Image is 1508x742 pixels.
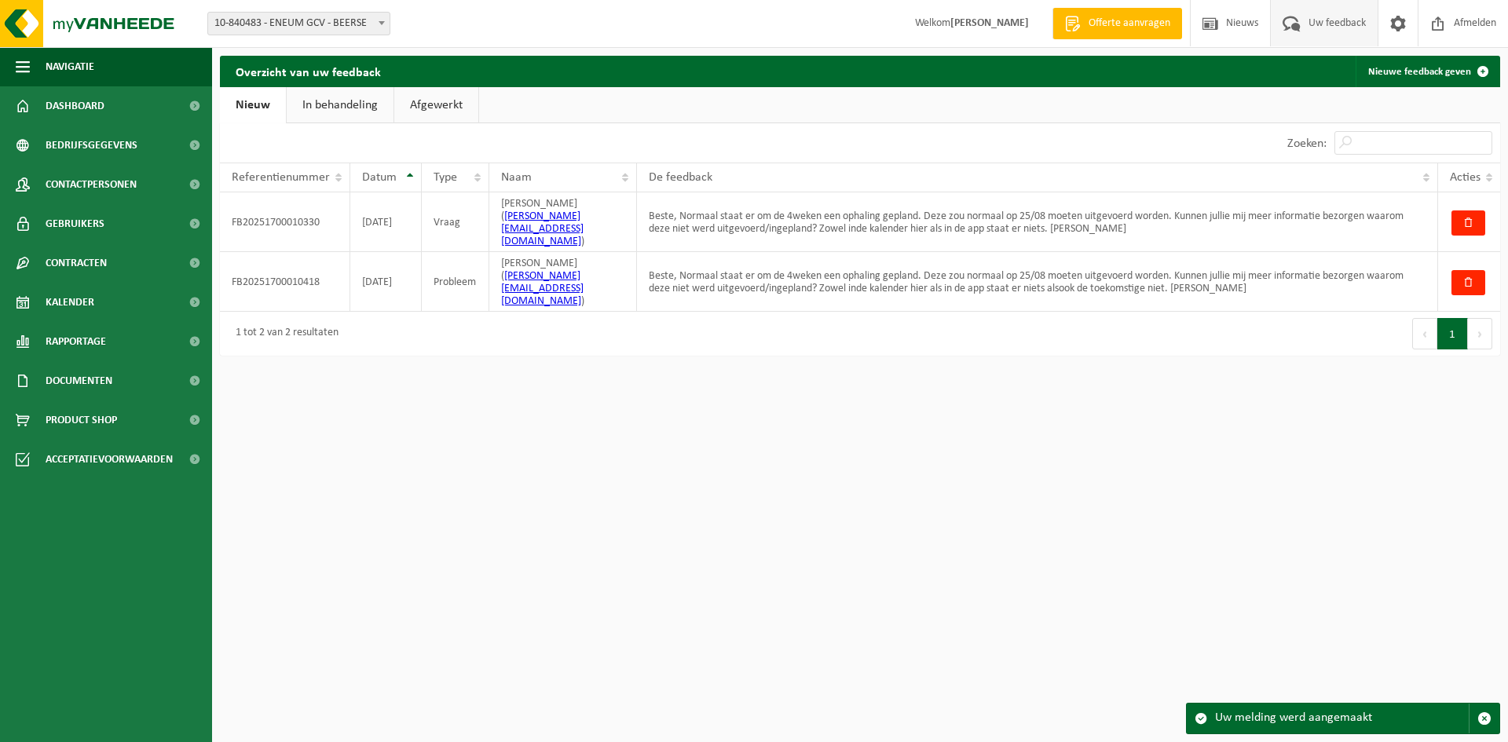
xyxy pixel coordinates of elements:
[220,87,286,123] a: Nieuw
[46,86,104,126] span: Dashboard
[46,165,137,204] span: Contactpersonen
[1412,318,1437,349] button: Previous
[220,252,350,312] td: FB20251700010418
[362,171,397,184] span: Datum
[46,47,94,86] span: Navigatie
[1468,318,1492,349] button: Next
[501,210,584,247] a: [PERSON_NAME][EMAIL_ADDRESS][DOMAIN_NAME]
[220,56,397,86] h2: Overzicht van uw feedback
[287,87,393,123] a: In behandeling
[394,87,478,123] a: Afgewerkt
[1450,171,1481,184] span: Acties
[208,13,390,35] span: 10-840483 - ENEUM GCV - BEERSE
[46,283,94,322] span: Kalender
[350,192,422,252] td: [DATE]
[422,192,489,252] td: Vraag
[649,171,712,184] span: De feedback
[1052,8,1182,39] a: Offerte aanvragen
[46,361,112,400] span: Documenten
[1085,16,1174,31] span: Offerte aanvragen
[489,192,637,252] td: [PERSON_NAME] ( )
[1215,704,1469,733] div: Uw melding werd aangemaakt
[46,204,104,243] span: Gebruikers
[46,400,117,440] span: Product Shop
[501,270,584,307] a: [PERSON_NAME][EMAIL_ADDRESS][DOMAIN_NAME]
[637,192,1438,252] td: Beste, Normaal staat er om de 4weken een ophaling gepland. Deze zou normaal op 25/08 moeten uitge...
[46,126,137,165] span: Bedrijfsgegevens
[950,17,1029,29] strong: [PERSON_NAME]
[207,12,390,35] span: 10-840483 - ENEUM GCV - BEERSE
[1356,56,1499,87] a: Nieuwe feedback geven
[46,440,173,479] span: Acceptatievoorwaarden
[228,320,339,348] div: 1 tot 2 van 2 resultaten
[232,171,330,184] span: Referentienummer
[489,252,637,312] td: [PERSON_NAME] ( )
[46,322,106,361] span: Rapportage
[1287,137,1327,150] label: Zoeken:
[434,171,457,184] span: Type
[637,252,1438,312] td: Beste, Normaal staat er om de 4weken een ophaling gepland. Deze zou normaal op 25/08 moeten uitge...
[501,171,532,184] span: Naam
[350,252,422,312] td: [DATE]
[220,192,350,252] td: FB20251700010330
[1437,318,1468,349] button: 1
[422,252,489,312] td: Probleem
[46,243,107,283] span: Contracten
